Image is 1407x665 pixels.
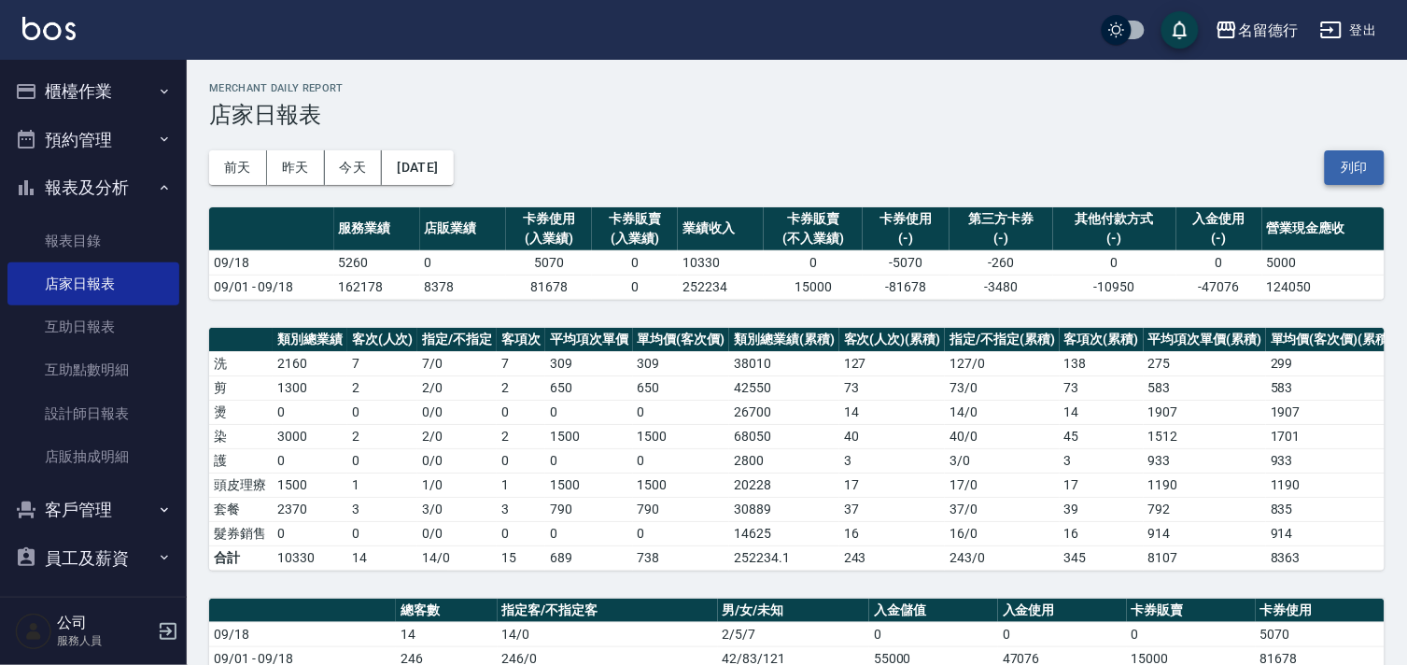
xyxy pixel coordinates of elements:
[1060,400,1144,424] td: 14
[1266,448,1398,473] td: 933
[633,448,730,473] td: 0
[209,545,273,570] td: 合計
[592,250,678,275] td: 0
[545,375,633,400] td: 650
[839,328,946,352] th: 客次(人次)(累積)
[497,545,545,570] td: 15
[1060,328,1144,352] th: 客項次(累積)
[1058,229,1171,248] div: (-)
[1181,209,1258,229] div: 入金使用
[209,473,273,497] td: 頭皮理療
[678,250,764,275] td: 10330
[1266,424,1398,448] td: 1701
[1060,521,1144,545] td: 16
[273,521,347,545] td: 0
[1256,622,1385,646] td: 5070
[945,497,1060,521] td: 37 / 0
[678,207,764,251] th: 業績收入
[729,473,839,497] td: 20228
[545,424,633,448] td: 1500
[1208,11,1305,50] button: 名留德行
[417,497,497,521] td: 3 / 0
[863,250,949,275] td: -5070
[347,351,418,375] td: 7
[768,229,858,248] div: (不入業績)
[1266,400,1398,424] td: 1907
[334,250,420,275] td: 5260
[506,250,592,275] td: 5070
[545,545,633,570] td: 689
[497,375,545,400] td: 2
[57,614,152,632] h5: 公司
[417,448,497,473] td: 0 / 0
[950,250,1054,275] td: -260
[396,599,498,623] th: 總客數
[511,209,587,229] div: 卡券使用
[497,497,545,521] td: 3
[497,448,545,473] td: 0
[1176,275,1262,299] td: -47076
[209,150,267,185] button: 前天
[347,424,418,448] td: 2
[545,448,633,473] td: 0
[1256,599,1385,623] th: 卡券使用
[945,448,1060,473] td: 3 / 0
[209,82,1385,94] h2: Merchant Daily Report
[1127,599,1256,623] th: 卡券販賣
[209,521,273,545] td: 髮券銷售
[497,351,545,375] td: 7
[334,275,420,299] td: 162178
[729,448,839,473] td: 2800
[729,497,839,521] td: 30889
[954,229,1049,248] div: (-)
[1266,351,1398,375] td: 299
[597,229,673,248] div: (入業績)
[764,250,863,275] td: 0
[347,448,418,473] td: 0
[506,275,592,299] td: 81678
[633,328,730,352] th: 單均價(客次價)
[497,400,545,424] td: 0
[420,250,506,275] td: 0
[417,545,497,570] td: 14/0
[22,17,76,40] img: Logo
[839,400,946,424] td: 14
[633,545,730,570] td: 738
[347,375,418,400] td: 2
[633,473,730,497] td: 1500
[945,473,1060,497] td: 17 / 0
[1127,622,1256,646] td: 0
[945,375,1060,400] td: 73 / 0
[273,351,347,375] td: 2160
[954,209,1049,229] div: 第三方卡券
[545,328,633,352] th: 平均項次單價
[1144,497,1267,521] td: 792
[633,375,730,400] td: 650
[347,497,418,521] td: 3
[273,375,347,400] td: 1300
[497,473,545,497] td: 1
[209,207,1385,300] table: a dense table
[592,275,678,299] td: 0
[1266,328,1398,352] th: 單均價(客次價)(累積)
[945,328,1060,352] th: 指定/不指定(累積)
[417,473,497,497] td: 1 / 0
[209,448,273,473] td: 護
[633,351,730,375] td: 309
[998,599,1127,623] th: 入金使用
[839,375,946,400] td: 73
[417,351,497,375] td: 7 / 0
[396,622,498,646] td: 14
[1060,424,1144,448] td: 45
[1060,497,1144,521] td: 39
[209,375,273,400] td: 剪
[7,219,179,262] a: 報表目錄
[420,275,506,299] td: 8378
[869,622,998,646] td: 0
[382,150,453,185] button: [DATE]
[498,599,718,623] th: 指定客/不指定客
[839,424,946,448] td: 40
[1144,328,1267,352] th: 平均項次單價(累積)
[267,150,325,185] button: 昨天
[511,229,587,248] div: (入業績)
